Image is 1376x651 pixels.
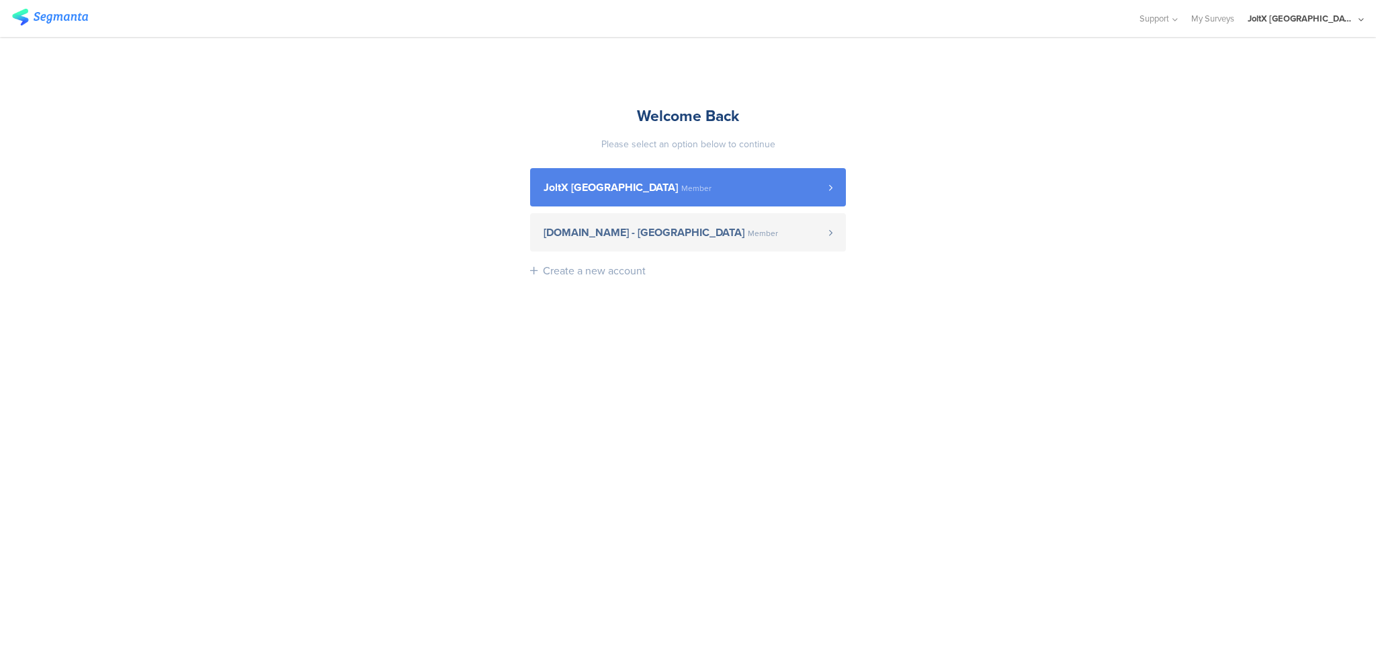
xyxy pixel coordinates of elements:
[544,227,744,238] span: [DOMAIN_NAME] - [GEOGRAPHIC_DATA]
[530,213,846,252] a: [DOMAIN_NAME] - [GEOGRAPHIC_DATA] Member
[1248,12,1355,25] div: JoltX [GEOGRAPHIC_DATA]
[1139,12,1169,25] span: Support
[544,182,678,193] span: JoltX [GEOGRAPHIC_DATA]
[530,137,846,151] div: Please select an option below to continue
[530,104,846,127] div: Welcome Back
[748,229,778,237] span: Member
[530,168,846,206] a: JoltX [GEOGRAPHIC_DATA] Member
[12,9,88,26] img: segmanta logo
[543,263,646,278] div: Create a new account
[681,184,712,192] span: Member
